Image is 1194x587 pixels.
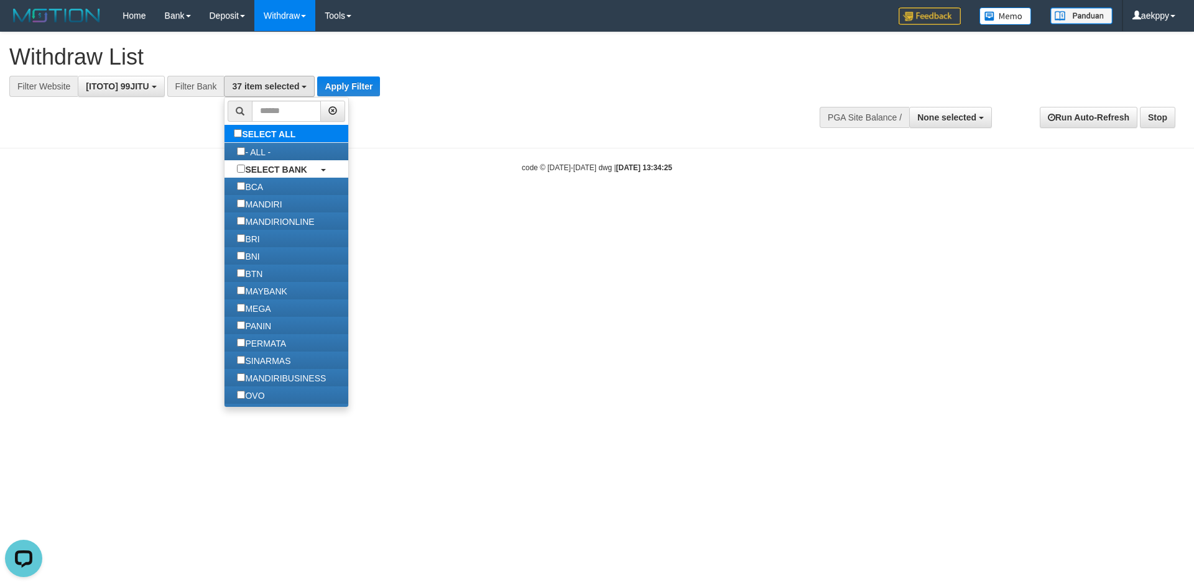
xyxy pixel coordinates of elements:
label: - ALL - [224,143,283,160]
img: MOTION_logo.png [9,6,104,25]
input: - ALL - [237,147,245,155]
label: BNI [224,247,272,265]
span: [ITOTO] 99JITU [86,81,149,91]
span: None selected [917,112,976,122]
a: Run Auto-Refresh [1040,107,1137,128]
label: MAYBANK [224,282,299,299]
small: code © [DATE]-[DATE] dwg | [522,163,672,172]
label: BRI [224,230,272,247]
input: OVO [237,391,245,399]
a: Stop [1140,107,1175,128]
label: BCA [224,178,275,195]
label: OVO [224,386,277,404]
label: PANIN [224,317,284,334]
b: SELECT BANK [245,165,307,175]
a: SELECT BANK [224,160,348,178]
input: BTN [237,269,245,277]
label: MANDIRI [224,195,294,212]
label: MANDIRIBUSINESS [224,369,338,386]
button: Open LiveChat chat widget [5,5,42,42]
label: PERMATA [224,334,298,352]
span: 37 item selected [232,81,299,91]
input: MAYBANK [237,286,245,294]
label: GOPAY [224,404,287,421]
input: PANIN [237,321,245,329]
button: None selected [909,107,992,128]
div: Filter Website [9,76,78,97]
label: BTN [224,265,275,282]
input: MANDIRIONLINE [237,217,245,225]
input: BCA [237,182,245,190]
img: Feedback.jpg [899,7,961,25]
img: Button%20Memo.svg [979,7,1032,25]
strong: [DATE] 13:34:25 [616,163,672,172]
label: SELECT ALL [224,125,308,142]
label: MANDIRIONLINE [224,212,326,230]
button: [ITOTO] 99JITU [78,76,164,97]
input: BRI [237,234,245,242]
label: MEGA [224,299,283,317]
input: BNI [237,252,245,260]
div: Filter Bank [167,76,224,97]
button: 37 item selected [224,76,315,97]
button: Apply Filter [317,76,380,96]
input: SINARMAS [237,356,245,364]
img: panduan.png [1050,7,1113,24]
h1: Withdraw List [9,45,784,70]
input: SELECT ALL [234,129,242,137]
input: MANDIRI [237,199,245,207]
label: SINARMAS [224,352,303,369]
input: MANDIRIBUSINESS [237,373,245,381]
input: MEGA [237,304,245,312]
div: PGA Site Balance / [820,107,909,128]
input: SELECT BANK [237,165,245,173]
input: PERMATA [237,339,245,347]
